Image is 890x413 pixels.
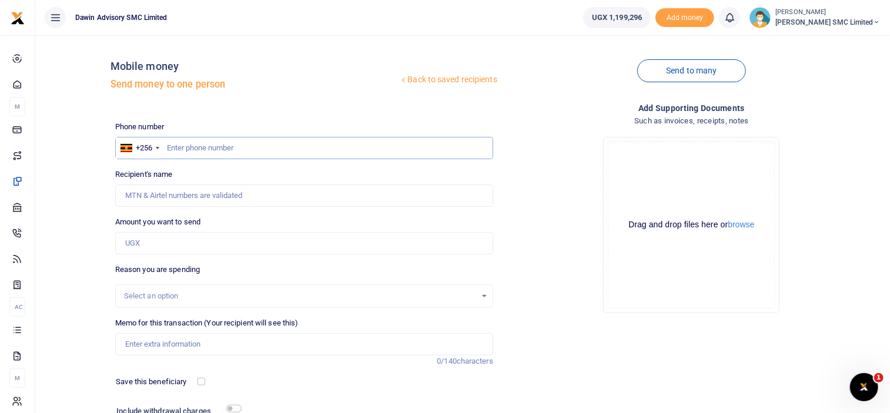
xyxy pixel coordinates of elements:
iframe: Intercom live chat [850,373,878,401]
h4: Such as invoices, receipts, notes [503,115,881,127]
label: Amount you want to send [115,216,200,228]
a: Add money [655,12,714,21]
h4: Add supporting Documents [503,102,881,115]
span: Dawin Advisory SMC Limited [71,12,172,23]
a: profile-user [PERSON_NAME] [PERSON_NAME] SMC Limited [750,7,881,28]
a: UGX 1,199,296 [583,7,651,28]
div: Drag and drop files here or [608,219,774,230]
h5: Send money to one person [111,79,399,90]
label: Phone number [115,121,164,133]
input: Enter phone number [115,137,493,159]
label: Memo for this transaction (Your recipient will see this) [115,317,299,329]
input: UGX [115,232,493,254]
span: characters [457,357,493,365]
input: MTN & Airtel numbers are validated [115,184,493,207]
li: M [9,368,25,388]
label: Recipient's name [115,169,173,180]
button: browse [728,220,754,229]
label: Save this beneficiary [116,376,186,388]
span: 1 [874,373,884,382]
img: profile-user [750,7,771,28]
img: logo-small [11,11,25,25]
input: Enter extra information [115,333,493,355]
li: M [9,97,25,116]
small: [PERSON_NAME] [775,8,881,18]
div: File Uploader [603,137,779,313]
span: 0/140 [437,357,457,365]
a: logo-small logo-large logo-large [11,13,25,22]
label: Reason you are spending [115,264,200,276]
div: Uganda: +256 [116,137,163,159]
span: Add money [655,8,714,28]
div: Select an option [124,290,476,302]
div: +256 [136,142,152,154]
a: Send to many [637,59,745,82]
li: Wallet ballance [578,7,655,28]
span: [PERSON_NAME] SMC Limited [775,17,881,28]
li: Toup your wallet [655,8,714,28]
a: Back to saved recipients [399,69,498,90]
li: Ac [9,297,25,317]
span: UGX 1,199,296 [592,12,642,23]
h4: Mobile money [111,60,399,73]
